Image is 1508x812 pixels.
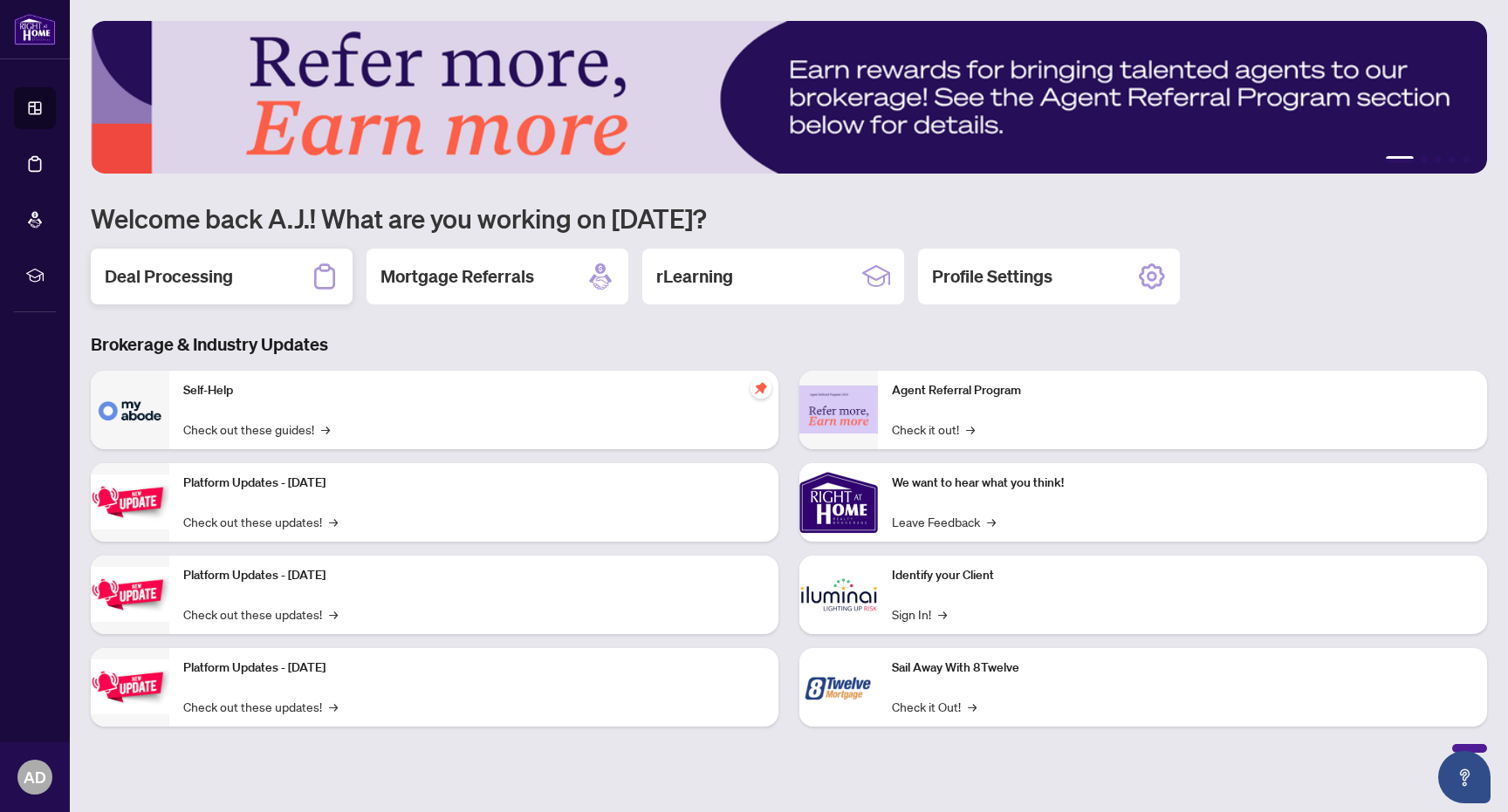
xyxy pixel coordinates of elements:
button: Open asap [1438,751,1491,803]
img: Identify your Client [799,556,878,634]
p: Sail Away With 8Twelve [892,658,1473,678]
a: Sign In!→ [892,604,947,624]
button: 1 [1386,156,1414,163]
span: AD [24,765,46,789]
button: 3 [1435,156,1442,163]
img: Agent Referral Program [799,386,878,433]
span: → [987,512,996,531]
span: → [966,420,975,439]
a: Check it out!→ [892,420,975,439]
a: Check out these updates!→ [183,512,338,531]
span: → [321,420,330,439]
p: Self-Help [183,381,764,400]
a: Leave Feedback→ [892,512,996,531]
img: logo [14,13,56,45]
img: Platform Updates - June 23, 2025 [91,659,169,714]
p: Platform Updates - [DATE] [183,658,764,678]
p: Platform Updates - [DATE] [183,474,764,493]
img: Platform Updates - July 21, 2025 [91,474,169,529]
span: → [938,604,947,624]
span: pushpin [751,378,771,399]
button: 5 [1463,156,1470,163]
img: We want to hear what you think! [799,463,878,542]
a: Check it Out!→ [892,697,977,716]
img: Self-Help [91,371,169,449]
img: Sail Away With 8Twelve [799,648,878,727]
h1: Welcome back A.J.! What are you working on [DATE]? [91,201,1487,235]
span: → [329,512,338,531]
h2: rLearning [656,264,733,289]
p: Identify your Client [892,566,1473,585]
a: Check out these updates!→ [183,604,338,624]
p: Platform Updates - [DATE] [183,566,764,585]
a: Check out these updates!→ [183,697,338,716]
p: We want to hear what you think! [892,474,1473,493]
h2: Deal Processing [105,264,233,289]
img: Platform Updates - July 8, 2025 [91,567,169,622]
span: → [329,697,338,716]
p: Agent Referral Program [892,381,1473,400]
h3: Brokerage & Industry Updates [91,332,1487,357]
a: Check out these guides!→ [183,420,330,439]
h2: Profile Settings [932,264,1052,289]
span: → [968,697,977,716]
button: 4 [1449,156,1456,163]
button: 2 [1421,156,1428,163]
span: → [329,604,338,624]
img: Slide 0 [91,21,1487,174]
h2: Mortgage Referrals [380,264,534,289]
